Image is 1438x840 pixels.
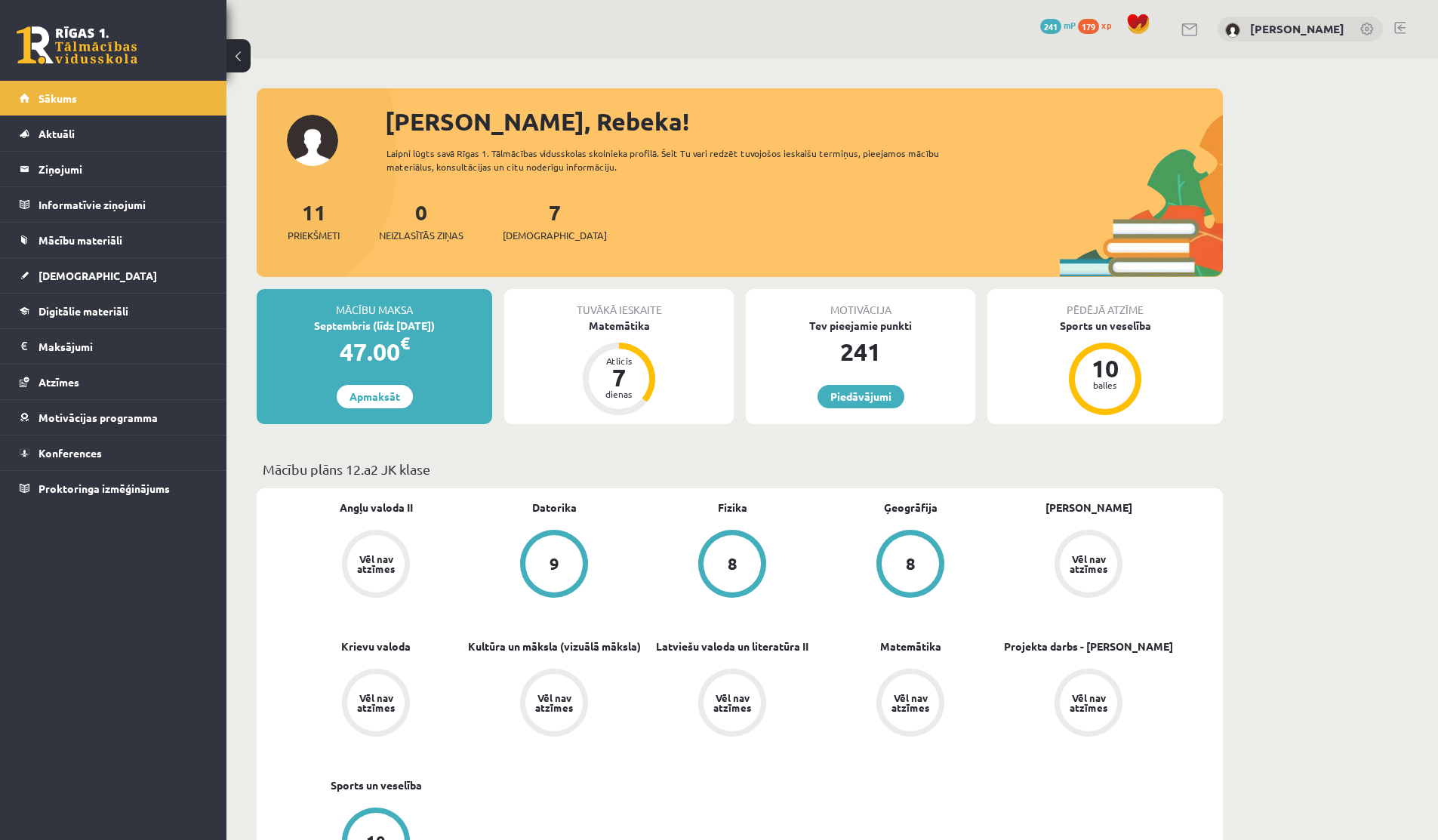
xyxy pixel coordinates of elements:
[532,500,577,515] a: Datorika
[1101,19,1111,31] span: xp
[1082,380,1128,389] div: balles
[596,356,642,365] div: Atlicis
[656,638,808,654] a: Latviešu valoda un literatūra II
[550,555,559,572] div: 9
[596,389,642,398] div: dienas
[38,375,79,389] span: Atzīmes
[1250,21,1344,36] a: [PERSON_NAME]
[400,332,410,354] span: €
[20,152,208,186] a: Ziņojumi
[20,329,208,364] a: Maksājumi
[38,91,77,105] span: Sākums
[1045,500,1132,515] a: [PERSON_NAME]
[821,530,999,601] a: 8
[379,198,463,243] a: 0Neizlasītās ziņas
[711,693,753,712] div: Vēl nav atzīmes
[465,669,643,740] a: Vēl nav atzīmes
[746,289,975,318] div: Motivācija
[288,228,340,243] span: Priekšmeti
[746,334,975,370] div: 241
[1225,23,1240,38] img: Rebeka Trofimova
[889,693,931,712] div: Vēl nav atzīmes
[20,471,208,506] a: Proktoringa izmēģinājums
[1078,19,1099,34] span: 179
[880,638,941,654] a: Matemātika
[1004,638,1173,654] a: Projekta darbs - [PERSON_NAME]
[17,26,137,64] a: Rīgas 1. Tālmācības vidusskola
[20,116,208,151] a: Aktuāli
[331,777,422,793] a: Sports un veselība
[504,289,734,318] div: Tuvākā ieskaite
[1067,554,1110,574] div: Vēl nav atzīmes
[38,329,208,364] legend: Maksājumi
[906,555,916,572] div: 8
[20,223,208,257] a: Mācību materiāli
[728,555,737,572] div: 8
[263,459,1217,479] p: Mācību plāns 12.a2 JK klase
[987,318,1223,334] div: Sports un veselība
[20,400,208,435] a: Motivācijas programma
[818,385,904,408] a: Piedāvājumi
[287,530,465,601] a: Vēl nav atzīmes
[38,152,208,186] legend: Ziņojumi
[288,198,340,243] a: 11Priekšmeti
[987,289,1223,318] div: Pēdējā atzīme
[884,500,938,515] a: Ģeogrāfija
[718,500,747,515] a: Fizika
[465,530,643,601] a: 9
[337,385,413,408] a: Apmaksāt
[38,304,128,318] span: Digitālie materiāli
[38,446,102,460] span: Konferences
[20,258,208,293] a: [DEMOGRAPHIC_DATA]
[355,693,397,712] div: Vēl nav atzīmes
[999,530,1178,601] a: Vēl nav atzīmes
[821,669,999,740] a: Vēl nav atzīmes
[746,318,975,334] div: Tev pieejamie punkti
[1078,19,1119,31] a: 179 xp
[257,334,492,370] div: 47.00
[596,365,642,389] div: 7
[38,411,158,424] span: Motivācijas programma
[1067,693,1110,712] div: Vēl nav atzīmes
[379,228,463,243] span: Neizlasītās ziņas
[987,318,1223,417] a: Sports un veselība 10 balles
[999,669,1178,740] a: Vēl nav atzīmes
[468,638,641,654] a: Kultūra un māksla (vizuālā māksla)
[1082,356,1128,380] div: 10
[504,318,734,334] div: Matemātika
[38,187,208,222] legend: Informatīvie ziņojumi
[20,81,208,115] a: Sākums
[503,228,607,243] span: [DEMOGRAPHIC_DATA]
[1040,19,1076,31] a: 241 mP
[533,693,575,712] div: Vēl nav atzīmes
[20,294,208,328] a: Digitālie materiāli
[38,233,122,247] span: Mācību materiāli
[643,530,821,601] a: 8
[340,500,413,515] a: Angļu valoda II
[38,482,170,495] span: Proktoringa izmēģinājums
[355,554,397,574] div: Vēl nav atzīmes
[20,365,208,399] a: Atzīmes
[1040,19,1061,34] span: 241
[20,187,208,222] a: Informatīvie ziņojumi
[287,669,465,740] a: Vēl nav atzīmes
[341,638,411,654] a: Krievu valoda
[385,103,1223,140] div: [PERSON_NAME], Rebeka!
[20,435,208,470] a: Konferences
[643,669,821,740] a: Vēl nav atzīmes
[504,318,734,417] a: Matemātika Atlicis 7 dienas
[386,146,966,174] div: Laipni lūgts savā Rīgas 1. Tālmācības vidusskolas skolnieka profilā. Šeit Tu vari redzēt tuvojošo...
[257,289,492,318] div: Mācību maksa
[38,127,75,140] span: Aktuāli
[257,318,492,334] div: Septembris (līdz [DATE])
[503,198,607,243] a: 7[DEMOGRAPHIC_DATA]
[1064,19,1076,31] span: mP
[38,269,157,282] span: [DEMOGRAPHIC_DATA]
